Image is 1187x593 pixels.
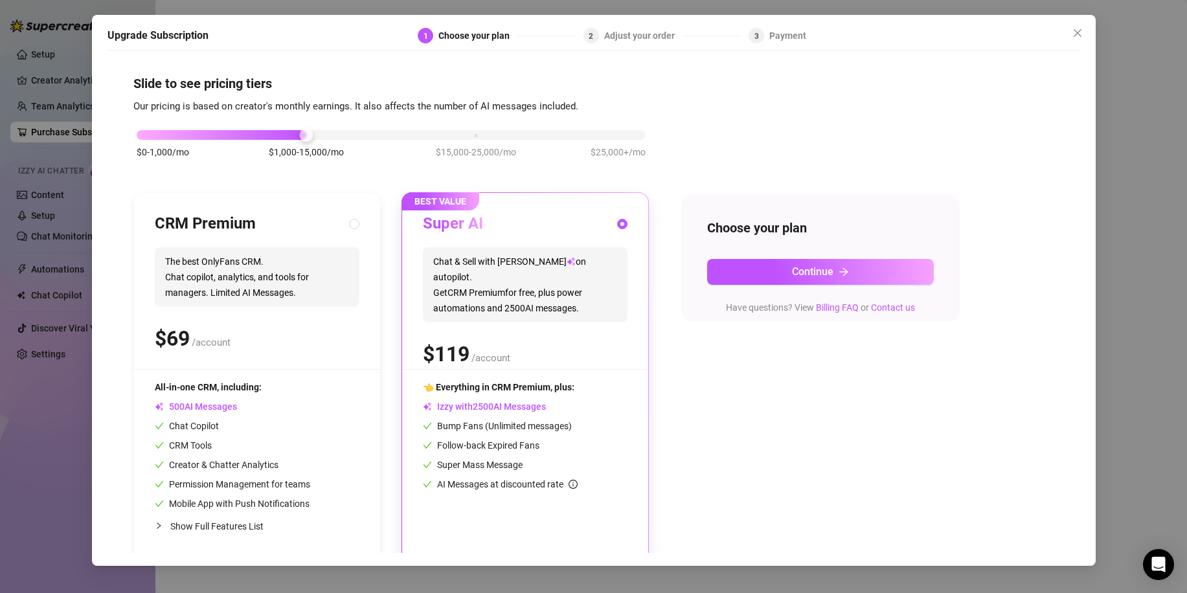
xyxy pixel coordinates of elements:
[155,522,163,530] span: collapsed
[155,326,190,351] span: $
[155,460,164,469] span: check
[792,265,833,278] span: Continue
[155,511,359,541] div: Show Full Features List
[423,401,546,412] span: Izzy with AI Messages
[155,480,164,489] span: check
[423,31,427,40] span: 1
[155,498,310,509] span: Mobile App with Push Notifications
[133,74,1054,93] h4: Slide to see pricing tiers
[423,421,572,431] span: Bump Fans (Unlimited messages)
[591,145,646,159] span: $25,000+/mo
[155,479,310,489] span: Permission Management for teams
[816,302,859,313] a: Billing FAQ
[1072,28,1083,38] span: close
[589,31,593,40] span: 2
[423,460,523,470] span: Super Mass Message
[107,28,209,43] h5: Upgrade Subscription
[133,100,578,112] span: Our pricing is based on creator's monthly earnings. It also affects the number of AI messages inc...
[423,440,539,451] span: Follow-back Expired Fans
[155,440,212,451] span: CRM Tools
[769,28,806,43] div: Payment
[401,192,479,210] span: BEST VALUE
[423,342,469,366] span: $
[839,267,849,277] span: arrow-right
[155,421,219,431] span: Chat Copilot
[1067,23,1088,43] button: Close
[438,28,517,43] div: Choose your plan
[155,382,262,392] span: All-in-one CRM, including:
[155,214,256,234] h3: CRM Premium
[1143,549,1174,580] div: Open Intercom Messenger
[155,460,278,470] span: Creator & Chatter Analytics
[192,337,231,348] span: /account
[155,441,164,450] span: check
[437,479,578,489] span: AI Messages at discounted rate
[170,521,264,531] span: Show Full Features List
[604,28,682,43] div: Adjust your order
[423,421,432,431] span: check
[707,259,934,285] button: Continuearrow-right
[155,499,164,508] span: check
[423,480,432,489] span: check
[268,145,343,159] span: $1,000-15,000/mo
[726,302,915,313] span: Have questions? View or
[707,219,934,237] h4: Choose your plan
[423,382,574,392] span: 👈 Everything in CRM Premium, plus:
[155,401,237,412] span: AI Messages
[436,145,516,159] span: $15,000-25,000/mo
[423,247,627,322] span: Chat & Sell with [PERSON_NAME] on autopilot. Get CRM Premium for free, plus power automations and...
[1067,28,1088,38] span: Close
[155,247,359,307] span: The best OnlyFans CRM. Chat copilot, analytics, and tools for managers. Limited AI Messages.
[155,421,164,431] span: check
[137,145,189,159] span: $0-1,000/mo
[423,460,432,469] span: check
[754,31,758,40] span: 3
[569,480,578,489] span: info-circle
[471,352,510,364] span: /account
[423,214,483,234] h3: Super AI
[423,441,432,450] span: check
[871,302,915,313] a: Contact us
